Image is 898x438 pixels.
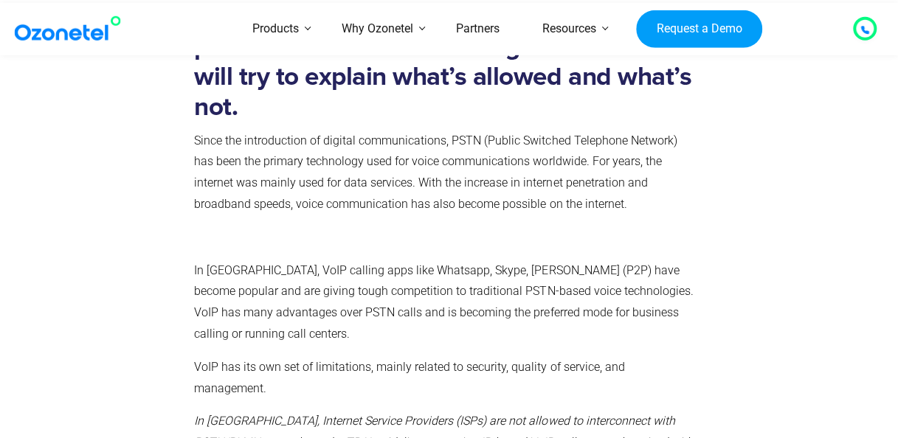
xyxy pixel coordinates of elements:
a: Products [231,3,320,55]
a: Why Ozonetel [320,3,435,55]
p: VoIP has its own set of limitations, mainly related to security, quality of service, and management. [194,357,698,400]
p: Since the introduction of digital communications, PSTN (Public Switched Telephone Network) has be... [194,131,698,215]
a: Partners [435,3,521,55]
a: Resources [521,3,618,55]
a: Request a Demo [636,10,762,48]
p: In [GEOGRAPHIC_DATA], VoIP calling apps like Whatsapp, Skype, [PERSON_NAME] (P2P) have become pop... [194,260,698,345]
